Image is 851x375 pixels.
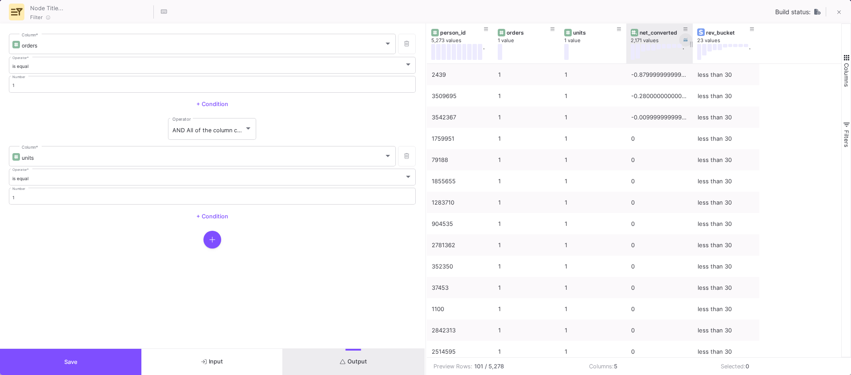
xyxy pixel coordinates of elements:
div: 1 [565,235,621,256]
span: Save [64,359,78,365]
div: 37453 [432,277,488,298]
span: + Condition [196,213,228,220]
div: 1 [565,171,621,192]
div: 1 [565,107,621,128]
b: 5 [614,363,617,370]
span: Input [201,358,223,365]
div: 1 [498,107,555,128]
div: 1 [498,171,555,192]
div: 79188 [432,150,488,170]
div: 1 [498,277,555,298]
b: 101 [474,362,483,371]
div: less than 30 [698,256,754,277]
div: 1 [565,192,621,213]
div: 0 [631,320,688,341]
div: less than 30 [698,277,754,298]
div: 2439 [432,64,488,85]
div: 352350 [432,256,488,277]
div: 3509695 [432,86,488,107]
div: units [573,29,617,36]
div: 23 values [697,37,764,44]
div: 1 [498,64,555,85]
div: -0.8799999999999955 [631,64,688,85]
button: + Condition [189,210,235,223]
img: UNTOUCHED [814,8,821,15]
div: 0 [631,299,688,320]
div: 2781362 [432,235,488,256]
button: Hotkeys List [155,3,173,21]
div: Preview Rows: [433,362,472,371]
span: Build status: [775,8,811,16]
div: 1 [565,213,621,234]
div: less than 30 [698,107,754,128]
div: 0 [631,192,688,213]
td: Selected: [714,358,846,375]
div: 1 [498,213,555,234]
img: row-advanced-ui.svg [11,6,23,18]
div: orders [507,29,550,36]
div: 904535 [432,213,488,234]
div: 2,171 values [631,37,697,44]
div: less than 30 [698,171,754,192]
div: 1 [565,256,621,277]
div: 0 [631,256,688,277]
div: less than 30 [698,128,754,149]
div: 1283710 [432,192,488,213]
div: net_converted [640,29,683,36]
span: is equal [12,176,28,181]
div: 1 value [564,37,631,44]
b: 0 [746,363,749,370]
div: 1 [565,341,621,362]
div: 0 [631,235,688,256]
input: Node Title... [28,2,152,13]
div: less than 30 [698,86,754,107]
div: 1 value [498,37,564,44]
div: . [749,44,750,60]
div: 1 [565,320,621,341]
button: + Condition [189,98,235,111]
span: + Condition [196,101,228,107]
td: Columns: [582,358,714,375]
div: less than 30 [698,341,754,362]
div: less than 30 [698,213,754,234]
div: 1759951 [432,128,488,149]
div: 1 [498,256,555,277]
div: rev_bucket [706,29,750,36]
div: 1100 [432,299,488,320]
div: 1855655 [432,171,488,192]
div: 1 [565,277,621,298]
div: 1 [498,86,555,107]
div: 1 [565,64,621,85]
div: 3542367 [432,107,488,128]
div: 1 [498,299,555,320]
div: 1 [565,299,621,320]
span: orders [22,42,37,49]
div: 1 [498,320,555,341]
div: 0 [631,171,688,192]
div: 0 [631,128,688,149]
div: 0 [631,213,688,234]
div: less than 30 [698,235,754,256]
span: Columns [843,63,850,87]
div: -0.00999999999999801 [631,107,688,128]
span: Filter [30,14,43,21]
b: / 5,278 [485,362,504,371]
button: Output [283,349,424,375]
div: -0.28000000000000114 [631,86,688,107]
div: less than 30 [698,150,754,170]
span: AND All of the column conditions (see left bars) have to match [172,127,343,134]
div: less than 30 [698,320,754,341]
div: 0 [631,341,688,362]
div: 1 [498,128,555,149]
div: 1 [498,341,555,362]
div: less than 30 [698,192,754,213]
div: 0 [631,277,688,298]
button: Input [141,349,283,375]
div: . [483,44,484,60]
div: 1 [565,128,621,149]
div: 2842313 [432,320,488,341]
span: is equal [12,63,28,69]
span: Output [340,358,367,365]
div: 0 [631,150,688,170]
div: 2514595 [432,341,488,362]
